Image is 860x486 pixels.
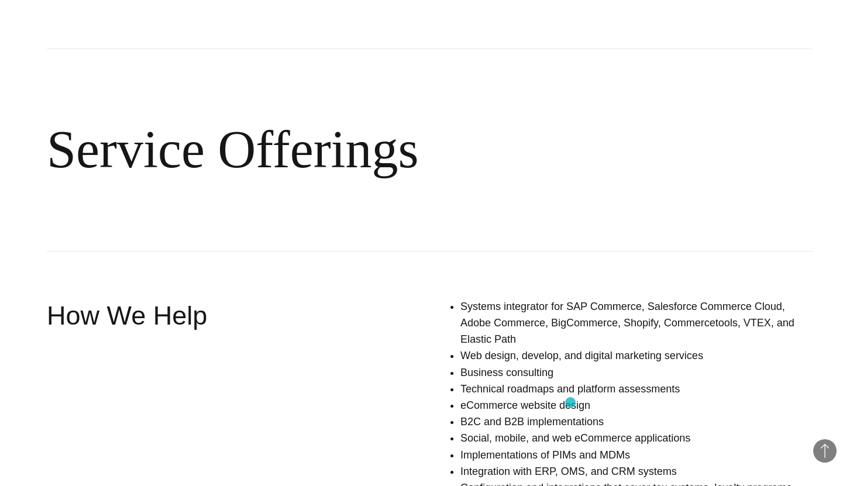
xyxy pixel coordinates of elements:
[47,49,813,251] h2: Service Offerings
[460,397,813,413] li: eCommerce website design
[460,430,813,446] li: Social, mobile, and web eCommerce applications
[460,381,813,397] li: Technical roadmaps and platform assessments
[460,463,813,480] li: Integration with ERP, OMS, and CRM systems
[460,413,813,430] li: B2C and B2B implementations
[813,439,837,463] button: Back to Top
[460,447,813,463] li: Implementations of PIMs and MDMs
[460,347,813,364] li: Web design, develop, and digital marketing services
[460,364,813,381] li: Business consulting
[460,298,813,348] li: Systems integrator for SAP Commerce, Salesforce Commerce Cloud, Adobe Commerce, BigCommerce, Shop...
